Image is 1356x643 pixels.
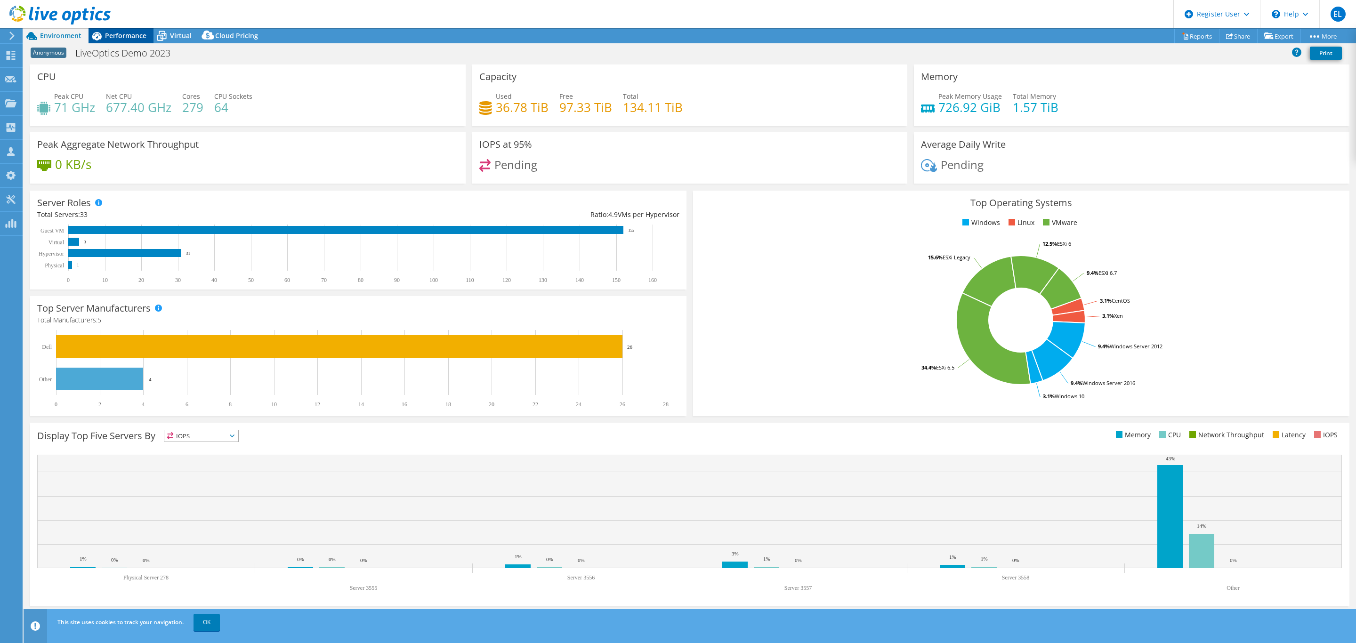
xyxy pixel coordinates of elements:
[97,315,101,324] span: 5
[949,554,956,560] text: 1%
[1002,574,1029,581] text: Server 3558
[533,401,538,408] text: 22
[175,277,181,283] text: 30
[784,585,812,591] text: Server 3557
[358,209,679,220] div: Ratio: VMs per Hypervisor
[54,102,95,113] h4: 71 GHz
[936,364,954,371] tspan: ESXi 6.5
[559,102,612,113] h4: 97.33 TiB
[37,209,358,220] div: Total Servers:
[37,303,151,313] h3: Top Server Manufacturers
[938,102,1002,113] h4: 726.92 GiB
[502,277,511,283] text: 120
[80,556,87,562] text: 1%
[229,401,232,408] text: 8
[186,401,188,408] text: 6
[575,277,584,283] text: 140
[1013,102,1058,113] h4: 1.57 TiB
[648,277,657,283] text: 160
[1012,557,1019,563] text: 0%
[98,401,101,408] text: 2
[921,364,936,371] tspan: 34.4%
[402,401,407,408] text: 16
[445,401,451,408] text: 18
[1166,456,1175,461] text: 43%
[1114,430,1151,440] li: Memory
[620,401,625,408] text: 26
[1157,430,1181,440] li: CPU
[40,227,64,234] text: Guest VM
[54,92,83,101] span: Peak CPU
[578,557,585,563] text: 0%
[138,277,144,283] text: 20
[350,585,377,591] text: Server 3555
[1197,523,1206,529] text: 14%
[142,401,145,408] text: 4
[628,228,635,233] text: 152
[539,277,547,283] text: 130
[1006,217,1034,228] li: Linux
[1312,430,1338,440] li: IOPS
[559,92,573,101] span: Free
[105,31,146,40] span: Performance
[194,614,220,631] a: OK
[31,48,66,58] span: Anonymous
[429,277,438,283] text: 100
[1043,393,1055,400] tspan: 3.1%
[1174,29,1219,43] a: Reports
[941,157,984,172] span: Pending
[1110,343,1162,350] tspan: Windows Server 2012
[37,139,199,150] h3: Peak Aggregate Network Throughput
[943,254,970,261] tspan: ESXi Legacy
[496,102,549,113] h4: 36.78 TiB
[623,92,638,101] span: Total
[1098,269,1117,276] tspan: ESXi 6.7
[40,31,81,40] span: Environment
[215,31,258,40] span: Cloud Pricing
[297,556,304,562] text: 0%
[1057,240,1071,247] tspan: ESXi 6
[795,557,802,563] text: 0%
[394,277,400,283] text: 90
[567,574,595,581] text: Server 3556
[1100,297,1112,304] tspan: 3.1%
[45,262,64,269] text: Physical
[214,102,252,113] h4: 64
[39,376,52,383] text: Other
[576,401,581,408] text: 24
[358,277,363,283] text: 80
[1013,92,1056,101] span: Total Memory
[214,92,252,101] span: CPU Sockets
[84,240,86,244] text: 3
[315,401,320,408] text: 12
[37,315,679,325] h4: Total Manufacturers:
[71,48,185,58] h1: LiveOptics Demo 2023
[284,277,290,283] text: 60
[515,554,522,559] text: 1%
[1272,10,1280,18] svg: \n
[1300,29,1344,43] a: More
[1230,557,1237,563] text: 0%
[271,401,277,408] text: 10
[1114,312,1123,319] tspan: Xen
[39,250,64,257] text: Hypervisor
[921,139,1006,150] h3: Average Daily Write
[938,92,1002,101] span: Peak Memory Usage
[67,277,70,283] text: 0
[102,277,108,283] text: 10
[77,263,79,267] text: 1
[182,102,203,113] h4: 279
[57,618,184,626] span: This site uses cookies to track your navigation.
[1071,379,1082,386] tspan: 9.4%
[143,557,150,563] text: 0%
[1310,47,1342,60] a: Print
[37,72,56,82] h3: CPU
[489,401,494,408] text: 20
[106,92,132,101] span: Net CPU
[496,92,512,101] span: Used
[1041,217,1077,228] li: VMware
[321,277,327,283] text: 70
[494,157,537,172] span: Pending
[1055,393,1084,400] tspan: Windows 10
[55,401,57,408] text: 0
